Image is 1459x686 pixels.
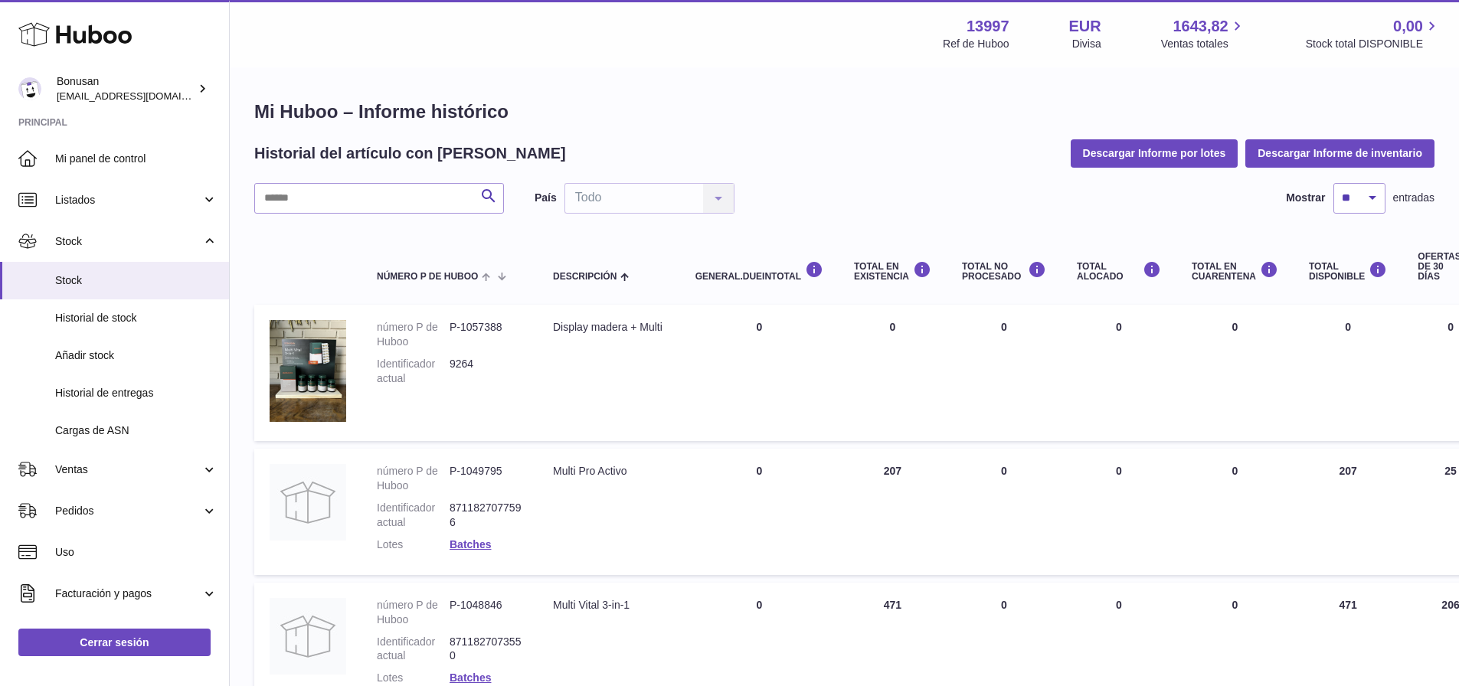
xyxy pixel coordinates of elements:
[1306,37,1441,51] span: Stock total DISPONIBLE
[1393,16,1423,37] span: 0,00
[450,501,522,530] dd: 8711827077596
[1309,261,1387,282] div: Total DISPONIBLE
[377,501,450,530] dt: Identificador actual
[55,348,218,363] span: Añadir stock
[1173,16,1228,37] span: 1643,82
[1069,16,1101,37] strong: EUR
[1232,599,1238,611] span: 0
[839,449,947,574] td: 207
[450,538,491,550] a: Batches
[962,261,1046,282] div: Total NO PROCESADO
[450,320,522,349] dd: P-1057388
[1161,16,1246,51] a: 1643,82 Ventas totales
[1232,465,1238,477] span: 0
[57,90,225,102] span: [EMAIL_ADDRESS][DOMAIN_NAME]
[55,462,201,477] span: Ventas
[854,261,931,282] div: Total en EXISTENCIA
[450,635,522,664] dd: 8711827073550
[377,635,450,664] dt: Identificador actual
[1062,449,1176,574] td: 0
[553,598,665,612] div: Multi Vital 3-in-1
[535,191,557,205] label: País
[270,464,346,541] img: product image
[55,423,218,438] span: Cargas de ASN
[947,305,1062,441] td: 0
[55,193,201,207] span: Listados
[680,449,839,574] td: 0
[377,357,450,386] dt: Identificador actual
[1306,16,1441,51] a: 0,00 Stock total DISPONIBLE
[377,537,450,552] dt: Lotes
[254,100,1434,124] h1: Mi Huboo – Informe histórico
[55,545,218,560] span: Uso
[270,598,346,675] img: product image
[1245,139,1434,167] button: Descargar Informe de inventario
[1192,261,1278,282] div: Total en CUARENTENA
[1077,261,1161,282] div: Total ALOCADO
[1071,139,1238,167] button: Descargar Informe por lotes
[57,74,195,103] div: Bonusan
[553,272,617,282] span: Descripción
[967,16,1009,37] strong: 13997
[1062,305,1176,441] td: 0
[450,357,522,386] dd: 9264
[1294,449,1402,574] td: 207
[55,234,201,249] span: Stock
[55,386,218,400] span: Historial de entregas
[55,504,201,518] span: Pedidos
[55,586,201,601] span: Facturación y pagos
[553,320,665,335] div: Display madera + Multi
[553,464,665,479] div: Multi Pro Activo
[450,671,491,684] a: Batches
[695,261,823,282] div: general.dueInTotal
[377,598,450,627] dt: número P de Huboo
[18,629,211,656] a: Cerrar sesión
[1393,191,1434,205] span: entradas
[1286,191,1325,205] label: Mostrar
[450,464,522,493] dd: P-1049795
[1072,37,1101,51] div: Divisa
[377,464,450,493] dt: número P de Huboo
[1161,37,1246,51] span: Ventas totales
[947,449,1062,574] td: 0
[680,305,839,441] td: 0
[254,143,566,164] h2: Historial del artículo con [PERSON_NAME]
[450,598,522,627] dd: P-1048846
[839,305,947,441] td: 0
[55,152,218,166] span: Mi panel de control
[377,671,450,685] dt: Lotes
[377,320,450,349] dt: número P de Huboo
[18,77,41,100] img: info@bonusan.es
[1232,321,1238,333] span: 0
[55,311,218,325] span: Historial de stock
[270,320,346,422] img: product image
[55,273,218,288] span: Stock
[943,37,1009,51] div: Ref de Huboo
[1294,305,1402,441] td: 0
[377,272,478,282] span: número P de Huboo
